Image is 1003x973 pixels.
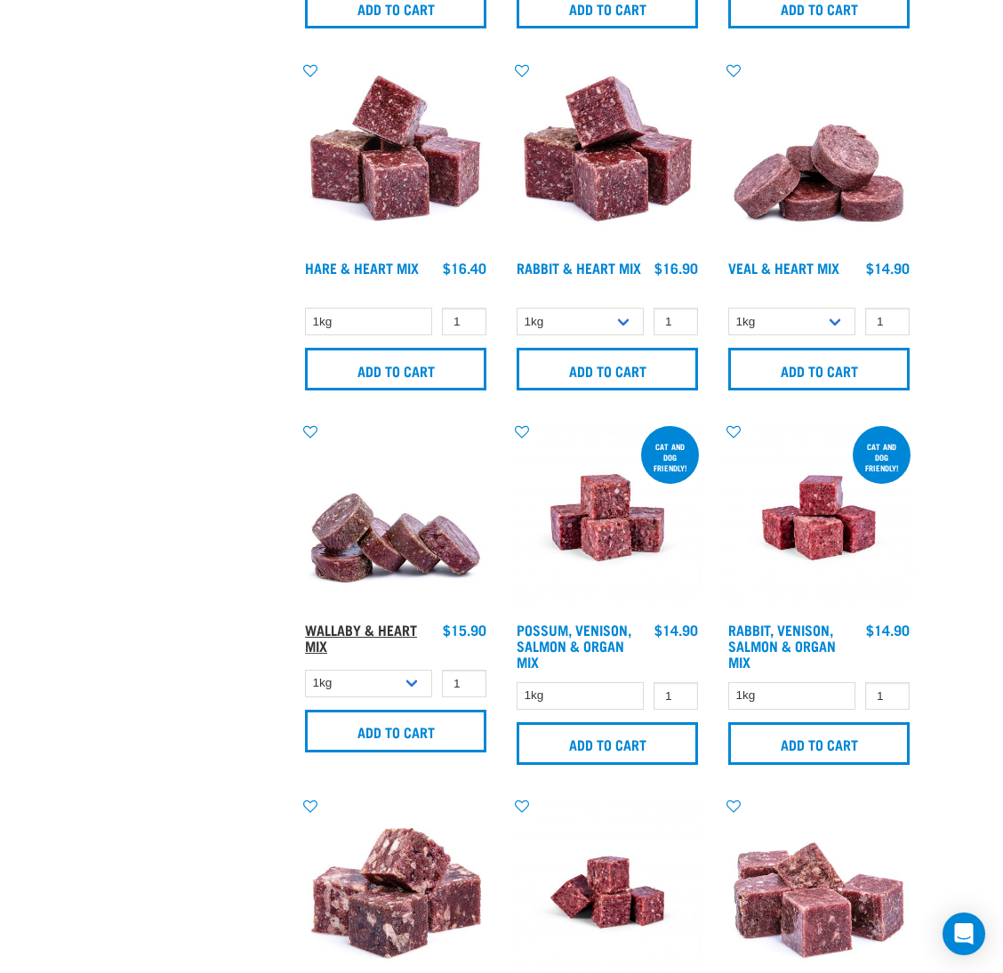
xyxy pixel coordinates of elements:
[305,348,486,390] input: Add to cart
[301,422,491,613] img: 1093 Wallaby Heart Medallions 01
[517,625,631,665] a: Possum, Venison, Salmon & Organ Mix
[305,625,417,649] a: Wallaby & Heart Mix
[512,422,702,613] img: Possum Venison Salmon Organ 1626
[728,625,836,665] a: Rabbit, Venison, Salmon & Organ Mix
[724,422,914,613] img: Rabbit Venison Salmon Organ 1688
[724,60,914,251] img: 1152 Veal Heart Medallions 01
[865,308,910,335] input: 1
[517,348,698,390] input: Add to cart
[728,722,910,765] input: Add to cart
[517,263,641,271] a: Rabbit & Heart Mix
[654,682,698,710] input: 1
[305,710,486,752] input: Add to cart
[866,260,910,276] div: $14.90
[943,913,985,955] div: Open Intercom Messenger
[728,348,910,390] input: Add to cart
[641,433,699,481] div: cat and dog friendly!
[517,722,698,765] input: Add to cart
[654,308,698,335] input: 1
[865,682,910,710] input: 1
[728,263,839,271] a: Veal & Heart Mix
[305,263,419,271] a: Hare & Heart Mix
[443,622,486,638] div: $15.90
[866,622,910,638] div: $14.90
[654,622,698,638] div: $14.90
[512,60,702,251] img: 1087 Rabbit Heart Cubes 01
[443,260,486,276] div: $16.40
[301,60,491,251] img: Pile Of Cubed Hare Heart For Pets
[442,308,486,335] input: 1
[654,260,698,276] div: $16.90
[853,433,911,481] div: Cat and dog friendly!
[442,670,486,697] input: 1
